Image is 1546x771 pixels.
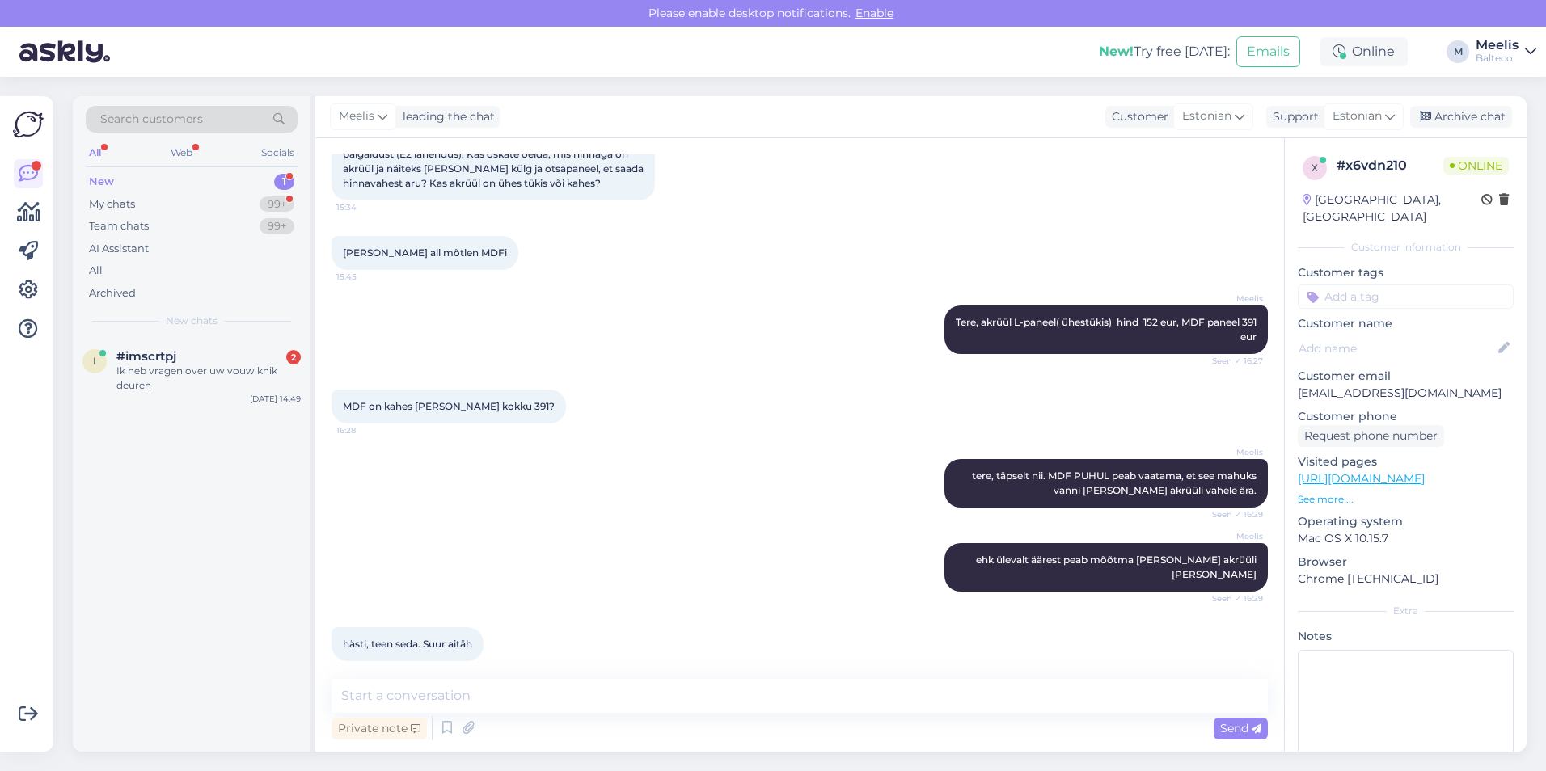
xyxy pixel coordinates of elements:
[1105,108,1168,125] div: Customer
[1298,492,1514,507] p: See more ...
[1202,592,1263,605] span: Seen ✓ 16:29
[976,554,1259,580] span: ehk ülevalt äärest peab mõõtma [PERSON_NAME] akrüüli [PERSON_NAME]
[1337,156,1443,175] div: # x6vdn210
[1447,40,1469,63] div: M
[339,107,374,125] span: Meelis
[1298,240,1514,255] div: Customer information
[166,314,218,328] span: New chats
[1298,554,1514,571] p: Browser
[1299,339,1495,357] input: Add name
[1202,293,1263,305] span: Meelis
[89,196,135,213] div: My chats
[1202,355,1263,367] span: Seen ✓ 16:27
[167,142,196,163] div: Web
[1333,107,1382,125] span: Estonian
[258,142,298,163] div: Socials
[1298,385,1514,402] p: [EMAIL_ADDRESS][DOMAIN_NAME]
[343,638,472,650] span: hästi, teen seda. Suur aitäh
[1298,604,1514,618] div: Extra
[336,424,397,436] span: 16:28
[1476,52,1519,65] div: Balteco
[86,142,104,163] div: All
[343,400,555,412] span: MDF on kahes [PERSON_NAME] kokku 391?
[1298,368,1514,385] p: Customer email
[336,662,397,674] span: 16:30
[343,246,507,259] span: [PERSON_NAME] all mõtlen MDFi
[1202,446,1263,458] span: Meelis
[116,349,176,364] span: #imscrtpj
[1298,571,1514,588] p: Chrome [TECHNICAL_ID]
[250,393,301,405] div: [DATE] 14:49
[274,174,294,190] div: 1
[1298,471,1425,486] a: [URL][DOMAIN_NAME]
[336,201,397,213] span: 15:34
[100,111,203,128] span: Search customers
[1236,36,1300,67] button: Emails
[1303,192,1481,225] div: [GEOGRAPHIC_DATA], [GEOGRAPHIC_DATA]
[336,271,397,283] span: 15:45
[851,6,898,20] span: Enable
[1298,408,1514,425] p: Customer phone
[1220,721,1261,735] span: Send
[89,241,149,257] div: AI Assistant
[89,174,114,190] div: New
[13,109,44,140] img: Askly Logo
[1266,108,1319,125] div: Support
[1099,44,1134,59] b: New!
[286,350,301,364] div: 2
[1298,530,1514,547] p: Mac OS X 10.15.7
[396,108,495,125] div: leading the chat
[260,196,294,213] div: 99+
[1298,264,1514,281] p: Customer tags
[972,470,1259,496] span: tere, täpselt nii. MDF PUHUL peab vaatama, et see mahuks vanni [PERSON_NAME] akrüüli vahele ära.
[1298,425,1444,447] div: Request phone number
[1202,530,1263,542] span: Meelis
[1443,157,1509,175] span: Online
[1298,453,1514,470] p: Visited pages
[89,263,103,279] div: All
[1202,508,1263,520] span: Seen ✓ 16:29
[89,285,136,301] div: Archived
[332,718,427,739] div: Private note
[1320,37,1408,66] div: Online
[260,218,294,234] div: 99+
[89,218,149,234] div: Team chats
[1476,39,1536,65] a: MeelisBalteco
[1298,628,1514,645] p: Notes
[116,364,301,393] div: Ik heb vragen over uw vouw knik deuren
[1099,42,1230,61] div: Try free [DATE]:
[93,355,96,367] span: i
[1476,39,1519,52] div: Meelis
[956,316,1259,343] span: Tere, akrüül L-paneel( ühestükis) hind 152 eur, MDF paneel 391 eur
[1312,162,1318,174] span: x
[1182,107,1231,125] span: Estonian
[1298,315,1514,332] p: Customer name
[1298,513,1514,530] p: Operating system
[1298,284,1514,309] input: Add a tag
[1410,106,1512,128] div: Archive chat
